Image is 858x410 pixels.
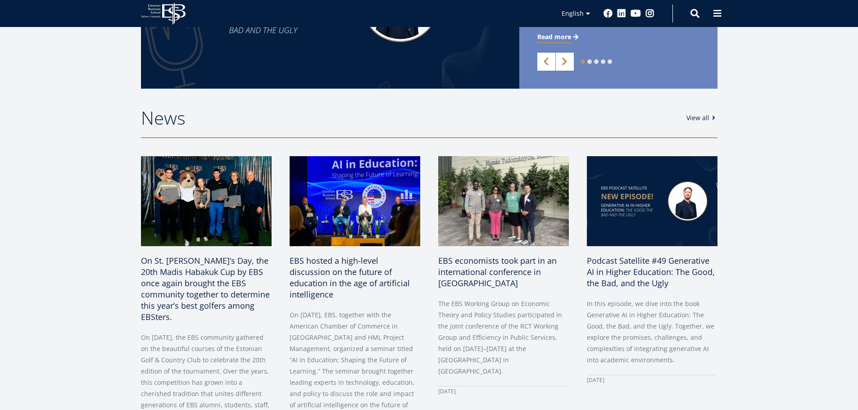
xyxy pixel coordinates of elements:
a: Next [556,53,574,71]
a: 5 [608,59,612,64]
img: a [438,156,569,246]
a: View all [686,113,718,122]
span: EBS hosted a high-level discussion on the future of education in the age of artificial intelligence [290,255,410,300]
a: 4 [601,59,605,64]
a: Previous [537,53,555,71]
span: On St. [PERSON_NAME]’s Day, the 20th Madis Habakuk Cup by EBS once again brought the EBS communit... [141,255,270,322]
a: 1 [581,59,585,64]
img: Ai in Education [290,156,420,246]
a: Instagram [645,9,654,18]
p: In this episode, we dive into the book Generative AI in Higher Education: The Good, the Bad, and ... [587,298,717,365]
span: EBS economists took part in an international conference in [GEOGRAPHIC_DATA] [438,255,557,288]
a: Read more [537,32,580,41]
a: Facebook [604,9,613,18]
span: Read more [537,32,571,41]
a: Linkedin [617,9,626,18]
a: Youtube [631,9,641,18]
div: [DATE] [438,386,569,397]
img: Satellite #49 [587,156,717,246]
img: 20th Madis Habakuk Cup [141,156,272,246]
a: 3 [594,59,599,64]
a: 2 [587,59,592,64]
span: Podcast Satellite #49 Generative AI in Higher Education: The Good, the Bad, and the Ugly [587,255,715,288]
p: The EBS Working Group on Economic Theory and Policy Studies participated in the joint conference ... [438,298,569,377]
h2: News [141,107,676,129]
div: [DATE] [587,374,717,386]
